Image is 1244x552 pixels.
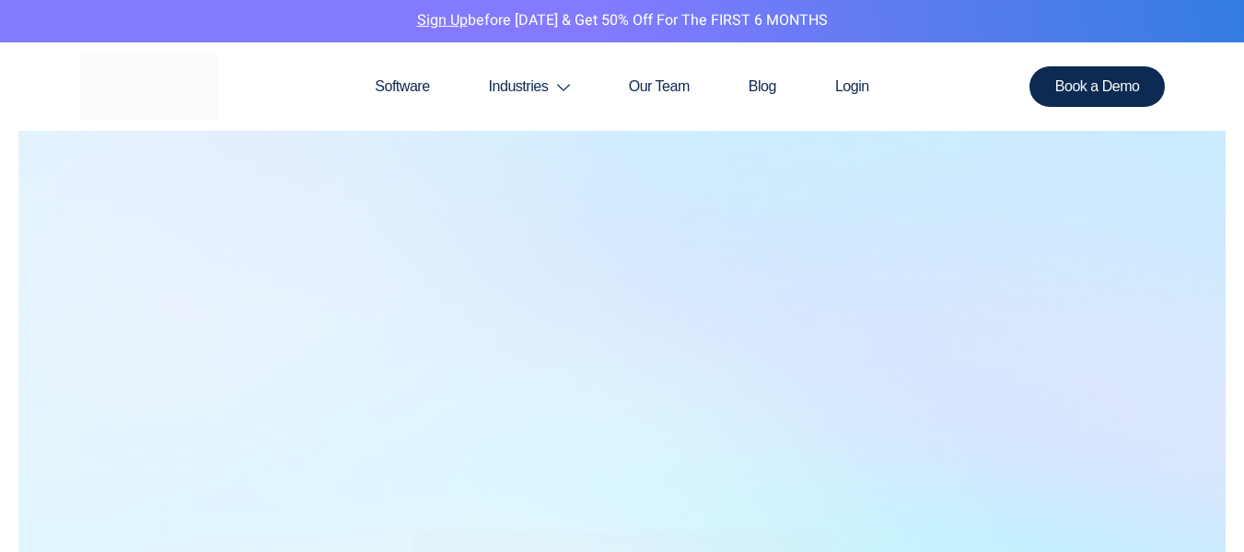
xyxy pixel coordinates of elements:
p: before [DATE] & Get 50% Off for the FIRST 6 MONTHS [14,9,1230,33]
a: Book a Demo [1029,66,1166,107]
a: Sign Up [417,9,468,31]
a: Login [806,42,899,131]
span: Book a Demo [1055,79,1140,94]
a: Software [345,42,459,131]
a: Industries [459,42,599,131]
a: Blog [719,42,806,131]
a: Our Team [599,42,719,131]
